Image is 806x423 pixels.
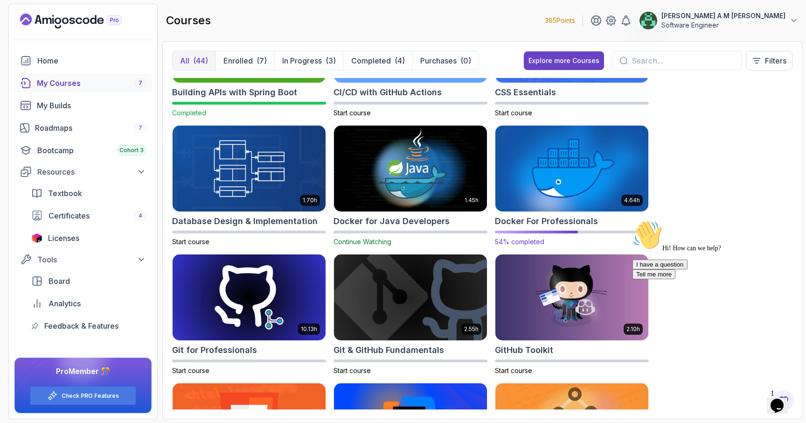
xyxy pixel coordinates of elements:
[412,51,479,70] button: Purchases(0)
[30,386,136,405] button: Check PRO Features
[49,210,90,221] span: Certificates
[139,124,142,132] span: 7
[274,51,343,70] button: In Progress(3)
[26,317,152,335] a: feedback
[37,145,146,156] div: Bootcamp
[282,55,322,66] p: In Progress
[257,55,267,66] div: (7)
[334,254,487,340] img: Git & GitHub Fundamentals card
[173,51,215,70] button: All(44)
[172,86,297,99] h2: Building APIs with Spring Boot
[334,215,450,228] h2: Docker for Java Developers
[172,367,209,374] span: Start course
[48,188,82,199] span: Textbook
[492,124,652,214] img: Docker For Professionals card
[4,4,34,34] img: :wave:
[639,12,657,29] img: user profile image
[326,55,336,66] div: (3)
[14,163,152,180] button: Resources
[26,229,152,247] a: licenses
[62,392,119,400] a: Check PRO Features
[14,251,152,268] button: Tools
[420,55,457,66] p: Purchases
[334,126,487,211] img: Docker for Java Developers card
[37,100,146,111] div: My Builds
[139,79,142,87] span: 7
[746,51,792,70] button: Filters
[528,56,599,65] div: Explore more Courses
[14,119,152,137] a: roadmaps
[14,51,152,70] a: home
[767,386,797,414] iframe: chat widget
[26,206,152,225] a: certificates
[460,55,471,66] div: (0)
[173,254,326,340] img: Git for Professionals card
[639,11,799,30] button: user profile image[PERSON_NAME] A M [PERSON_NAME]Software Engineer
[4,53,47,63] button: Tell me more
[626,325,640,333] p: 2.10h
[495,238,544,246] span: 54% completed
[193,55,208,66] div: (44)
[172,215,318,228] h2: Database Design & Implementation
[303,197,317,204] p: 1.70h
[661,11,785,21] p: [PERSON_NAME] A M [PERSON_NAME]
[524,51,604,70] button: Explore more Courses
[172,109,206,117] span: Completed
[545,16,575,25] p: 385 Points
[172,238,209,246] span: Start course
[334,238,391,246] span: Continue Watching
[14,141,152,160] a: bootcamp
[14,74,152,92] a: courses
[119,147,144,154] span: Cohort 3
[632,55,734,66] input: Search...
[37,78,146,89] div: My Courses
[26,272,152,290] a: board
[334,344,444,357] h2: Git & GitHub Fundamentals
[37,254,146,265] div: Tools
[166,13,211,28] h2: courses
[4,43,59,53] button: I have a question
[4,28,92,35] span: Hi! How can we help?
[495,344,553,357] h2: GitHub Toolkit
[20,14,143,28] a: Landing page
[37,55,146,66] div: Home
[464,325,479,333] p: 2.55h
[495,254,648,340] img: GitHub Toolkit card
[4,4,172,63] div: 👋Hi! How can we help?I have a questionTell me more
[351,55,391,66] p: Completed
[139,212,142,219] span: 4
[661,21,785,30] p: Software Engineer
[334,86,442,99] h2: CI/CD with GitHub Actions
[14,96,152,115] a: builds
[49,275,70,287] span: Board
[624,197,640,204] p: 4.64h
[26,184,152,203] a: textbook
[495,86,556,99] h2: CSS Essentials
[26,294,152,313] a: analytics
[495,215,598,228] h2: Docker For Professionals
[465,197,479,204] p: 1.45h
[765,55,786,66] p: Filters
[31,233,42,243] img: jetbrains icon
[215,51,274,70] button: Enrolled(7)
[44,320,118,331] span: Feedback & Features
[395,55,405,66] div: (4)
[495,367,532,374] span: Start course
[48,233,79,244] span: Licenses
[334,367,371,374] span: Start course
[301,325,317,333] p: 10.13h
[629,217,797,381] iframe: chat widget
[223,55,253,66] p: Enrolled
[35,122,146,134] div: Roadmaps
[495,109,532,117] span: Start course
[334,125,487,247] a: Docker for Java Developers card1.45hDocker for Java DevelopersContinue Watching
[172,344,257,357] h2: Git for Professionals
[343,51,412,70] button: Completed(4)
[495,125,649,247] a: Docker For Professionals card4.64hDocker For Professionals54% completed
[49,298,81,309] span: Analytics
[37,166,146,177] div: Resources
[180,55,189,66] p: All
[334,109,371,117] span: Start course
